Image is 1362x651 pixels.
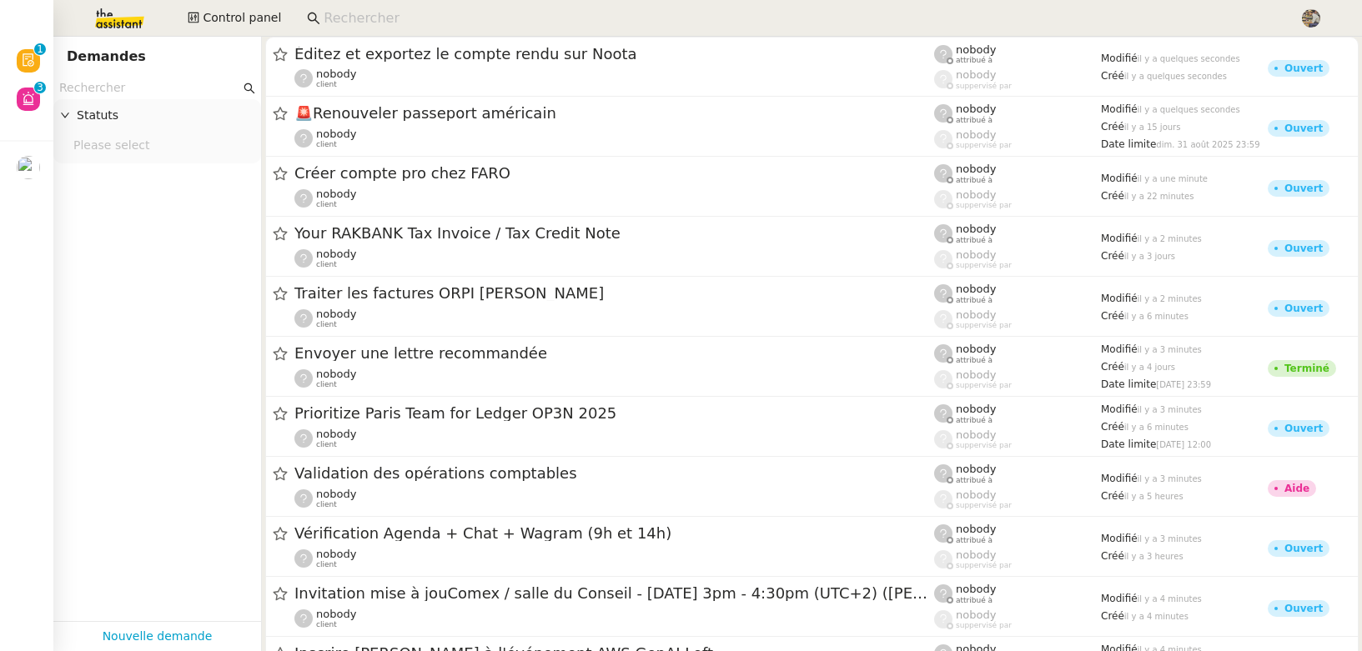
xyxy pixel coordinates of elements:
app-user-label: attribué à [934,43,1101,65]
span: il y a 22 minutes [1124,192,1194,201]
input: Rechercher [59,78,240,98]
span: il y a 15 jours [1124,123,1181,132]
app-user-detailed-label: client [294,548,934,569]
span: attribué à [956,536,993,545]
span: nobody [956,188,996,201]
app-user-label: attribué à [934,223,1101,244]
span: Créé [1101,250,1124,262]
span: client [316,200,337,209]
span: nobody [956,368,996,381]
span: Date limite [1101,438,1156,450]
span: attribué à [956,476,993,485]
app-user-label: attribué à [934,343,1101,364]
span: Date limite [1101,138,1156,150]
span: dim. 31 août 2025 23:59 [1156,140,1259,149]
div: Aide [1284,483,1309,493]
a: Nouvelle demande [103,627,213,646]
app-user-label: suppervisé par [934,248,1101,270]
span: client [316,620,337,629]
app-user-label: suppervisé par [934,488,1101,510]
span: nobody [956,583,996,595]
span: il y a 3 minutes [1138,345,1202,354]
span: Modifié [1101,533,1138,544]
app-user-label: attribué à [934,463,1101,484]
app-user-label: suppervisé par [934,368,1101,390]
div: Ouvert [1284,423,1323,433]
app-user-detailed-label: client [294,248,934,269]
span: nobody [956,283,996,295]
span: Vérification Agenda + Chat + Wagram (9h et 14h) [294,526,934,541]
span: il y a 2 minutes [1138,234,1202,243]
app-user-label: suppervisé par [934,308,1101,330]
div: Ouvert [1284,123,1323,133]
span: Control panel [203,8,281,28]
app-user-detailed-label: client [294,68,934,89]
app-user-label: attribué à [934,163,1101,184]
span: Créé [1101,550,1124,562]
span: nobody [956,43,996,56]
span: nobody [956,428,996,441]
app-user-label: attribué à [934,403,1101,424]
span: nobody [956,68,996,81]
span: suppervisé par [956,621,1012,630]
app-user-detailed-label: client [294,308,934,329]
app-user-label: attribué à [934,583,1101,604]
span: Modifié [1101,173,1138,184]
span: Créé [1101,121,1124,133]
span: Invitation mise à jouComex / salle du Conseil - [DATE] 3pm - 4:30pm (UTC+2) ([PERSON_NAME]) [294,586,934,601]
span: nobody [956,608,996,621]
span: il y a 3 jours [1124,252,1175,261]
app-user-label: attribué à [934,283,1101,304]
span: client [316,560,337,569]
span: il y a quelques secondes [1138,105,1240,114]
span: Modifié [1101,343,1138,355]
app-user-label: attribué à [934,523,1101,544]
span: il y a 6 minutes [1124,312,1189,321]
span: Créé [1101,361,1124,373]
span: client [316,380,337,389]
span: attribué à [956,56,993,65]
span: il y a 4 minutes [1124,612,1189,621]
span: il y a 5 heures [1124,492,1184,501]
span: il y a 4 minutes [1138,594,1202,603]
span: Traiter les factures ORPI [PERSON_NAME] [294,286,934,301]
span: Statuts [77,106,254,125]
span: nobody [956,128,996,141]
div: Ouvert [1284,243,1323,253]
span: Créé [1101,490,1124,502]
span: nobody [956,343,996,355]
span: il y a 2 minutes [1138,294,1202,303]
app-user-detailed-label: client [294,608,934,629]
app-user-label: suppervisé par [934,68,1101,90]
span: suppervisé par [956,201,1012,210]
div: Statuts [53,99,261,132]
span: nobody [316,608,356,620]
span: nobody [956,308,996,321]
span: suppervisé par [956,261,1012,270]
span: [DATE] 23:59 [1156,380,1211,389]
div: Ouvert [1284,63,1323,73]
span: Modifié [1101,403,1138,415]
span: nobody [316,368,356,380]
span: client [316,260,337,269]
app-user-label: attribué à [934,103,1101,124]
span: client [316,80,337,89]
span: attribué à [956,176,993,185]
span: Modifié [1101,53,1138,64]
span: nobody [956,248,996,261]
span: il y a quelques secondes [1124,72,1227,81]
span: Validation des opérations comptables [294,466,934,481]
span: nobody [956,403,996,415]
span: nobody [956,163,996,175]
span: il y a quelques secondes [1138,54,1240,63]
div: Ouvert [1284,303,1323,313]
span: attribué à [956,116,993,125]
app-user-label: suppervisé par [934,428,1101,450]
span: Modifié [1101,473,1138,484]
span: il y a 3 heures [1124,552,1184,561]
span: nobody [316,428,356,440]
span: client [316,500,337,509]
span: suppervisé par [956,441,1012,450]
span: nobody [956,523,996,535]
app-user-detailed-label: client [294,368,934,389]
